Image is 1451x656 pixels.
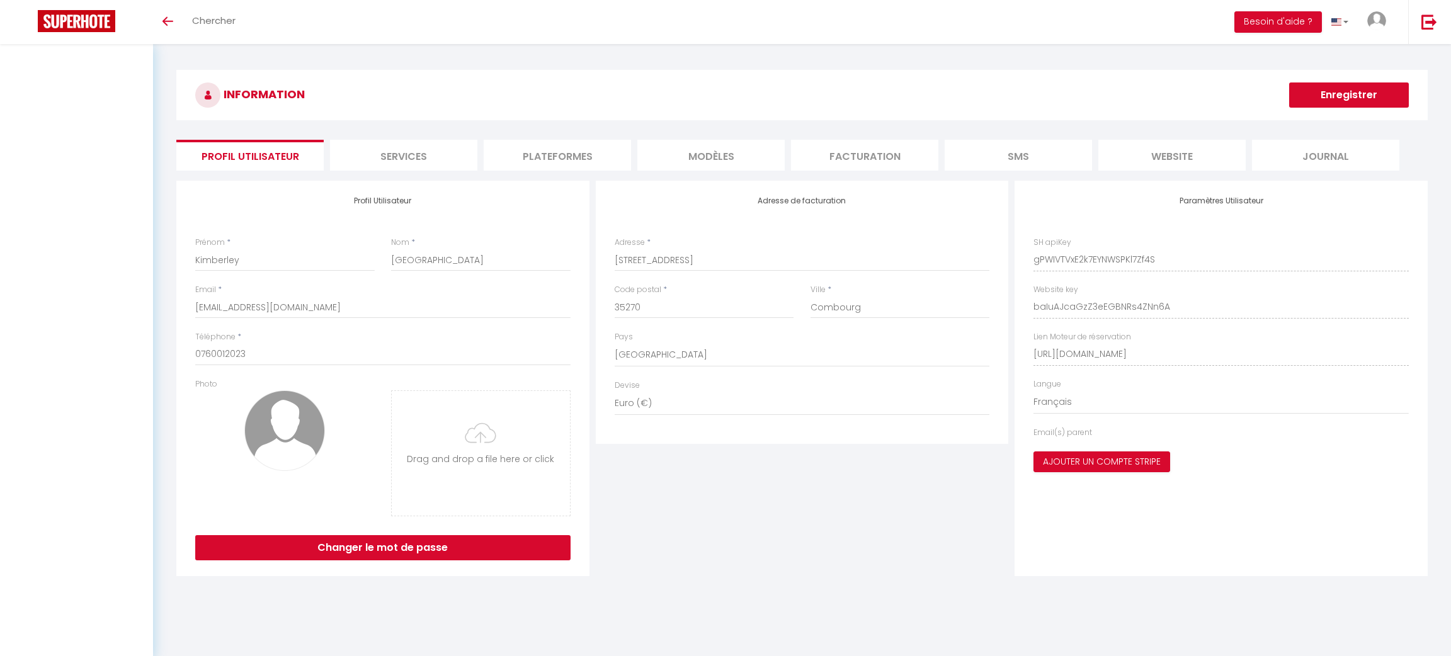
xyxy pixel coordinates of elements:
label: Website key [1033,284,1078,296]
label: Photo [195,378,217,390]
h4: Adresse de facturation [615,196,990,205]
img: avatar.png [244,390,325,471]
img: ... [1367,11,1386,30]
label: Nom [391,237,409,249]
li: MODÈLES [637,140,785,171]
label: Prénom [195,237,225,249]
img: logout [1421,14,1437,30]
li: Journal [1252,140,1399,171]
button: Enregistrer [1289,82,1409,108]
label: Adresse [615,237,645,249]
li: Facturation [791,140,938,171]
button: Ajouter un compte Stripe [1033,451,1170,473]
span: Chercher [192,14,236,27]
h3: INFORMATION [176,70,1428,120]
li: website [1098,140,1246,171]
button: Besoin d'aide ? [1234,11,1322,33]
li: SMS [945,140,1092,171]
button: Changer le mot de passe [195,535,571,560]
label: Email(s) parent [1033,427,1092,439]
h4: Paramètres Utilisateur [1033,196,1409,205]
label: Lien Moteur de réservation [1033,331,1131,343]
label: Code postal [615,284,661,296]
label: Ville [811,284,826,296]
li: Services [330,140,477,171]
label: Devise [615,380,640,392]
h4: Profil Utilisateur [195,196,571,205]
label: SH apiKey [1033,237,1071,249]
li: Plateformes [484,140,631,171]
img: Super Booking [38,10,115,32]
label: Langue [1033,378,1061,390]
li: Profil Utilisateur [176,140,324,171]
label: Pays [615,331,633,343]
label: Téléphone [195,331,236,343]
label: Email [195,284,216,296]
